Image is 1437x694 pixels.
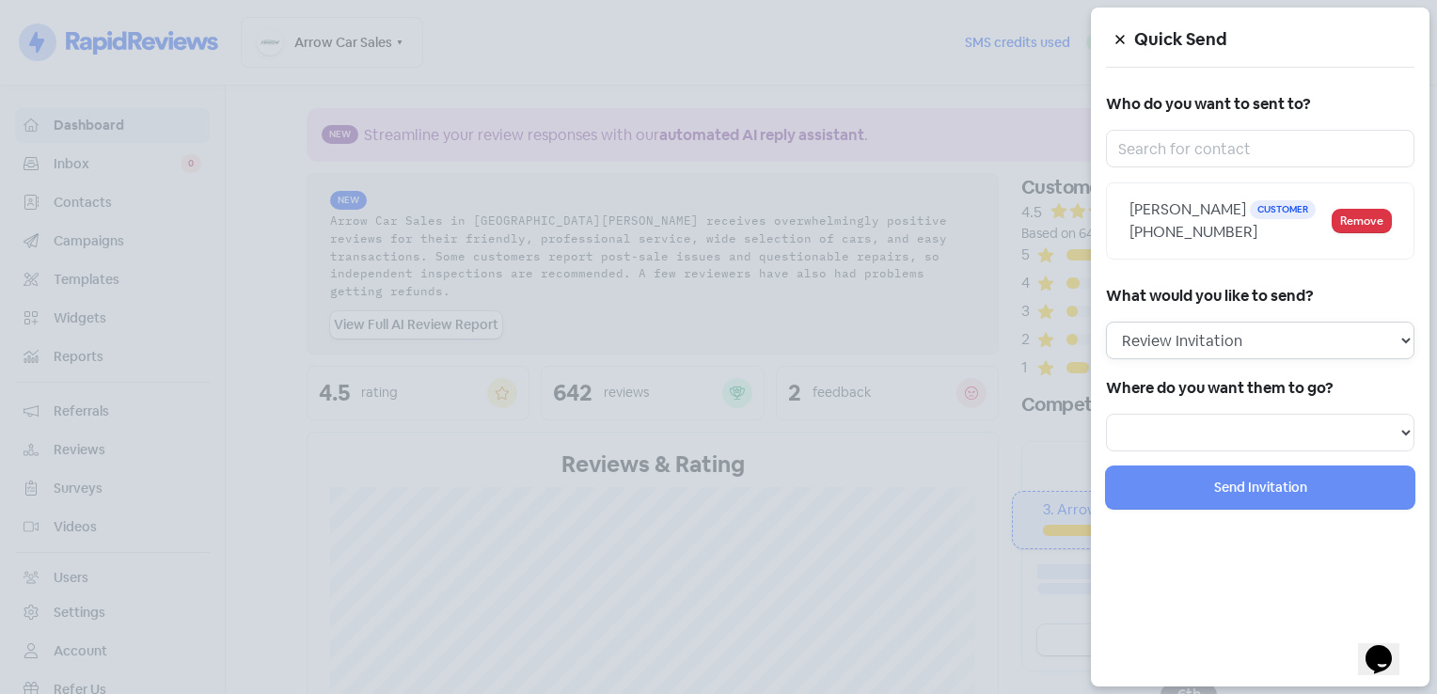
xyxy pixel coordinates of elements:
[1134,25,1414,54] h5: Quick Send
[1106,374,1414,402] h5: Where do you want them to go?
[1129,199,1246,219] span: [PERSON_NAME]
[1106,90,1414,118] h5: Who do you want to sent to?
[1129,221,1333,244] div: [PHONE_NUMBER]
[1333,210,1391,232] button: Remove
[1358,619,1418,675] iframe: chat widget
[1106,130,1414,167] input: Search for contact
[1106,282,1414,310] h5: What would you like to send?
[1106,466,1414,509] button: Send Invitation
[1250,200,1316,219] span: Customer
